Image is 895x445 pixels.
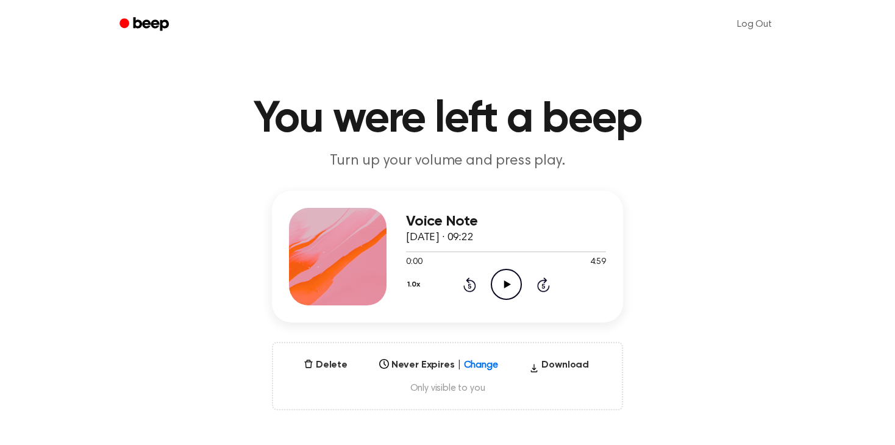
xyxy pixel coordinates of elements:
span: 4:59 [590,256,606,269]
h3: Voice Note [406,213,606,230]
button: 1.0x [406,274,424,295]
h1: You were left a beep [135,98,760,141]
button: Delete [299,358,352,372]
button: Download [524,358,594,377]
p: Turn up your volume and press play. [213,151,682,171]
span: 0:00 [406,256,422,269]
a: Beep [111,13,180,37]
a: Log Out [725,10,784,39]
span: Only visible to you [288,382,607,394]
span: [DATE] · 09:22 [406,232,473,243]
